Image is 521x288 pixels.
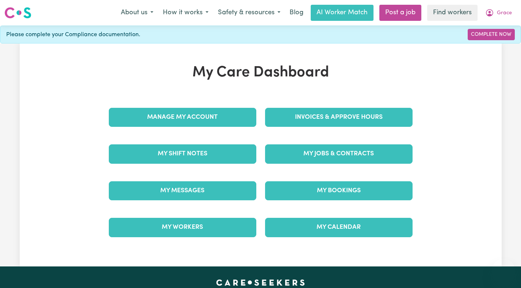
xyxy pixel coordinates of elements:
[285,5,308,21] a: Blog
[468,29,515,40] a: Complete Now
[427,5,478,21] a: Find workers
[109,108,256,127] a: Manage My Account
[6,30,140,39] span: Please complete your Compliance documentation.
[158,5,213,20] button: How it works
[265,108,413,127] a: Invoices & Approve Hours
[379,5,421,21] a: Post a job
[213,5,285,20] button: Safety & resources
[265,144,413,163] a: My Jobs & Contracts
[480,5,517,20] button: My Account
[265,181,413,200] a: My Bookings
[109,144,256,163] a: My Shift Notes
[104,64,417,82] h1: My Care Dashboard
[4,4,31,21] a: Careseekers logo
[216,280,305,285] a: Careseekers home page
[265,218,413,237] a: My Calendar
[4,6,31,19] img: Careseekers logo
[109,181,256,200] a: My Messages
[109,218,256,237] a: My Workers
[311,5,373,21] a: AI Worker Match
[492,259,515,282] iframe: Button to launch messaging window
[116,5,158,20] button: About us
[497,9,512,17] span: Grace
